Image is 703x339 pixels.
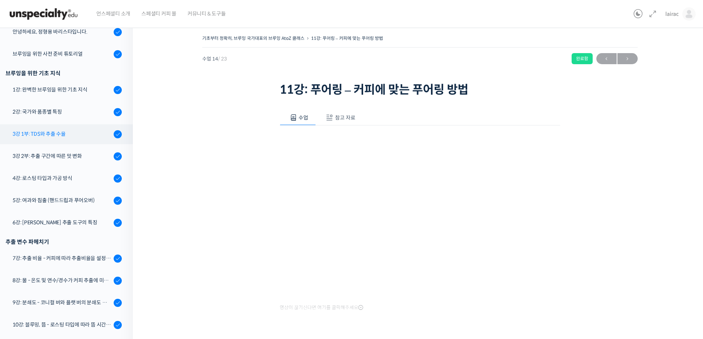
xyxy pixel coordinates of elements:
[596,53,617,64] a: ←이전
[311,35,383,41] a: 11강: 푸어링 – 커피에 맞는 푸어링 방법
[617,54,638,64] span: →
[202,56,227,61] span: 수업 14
[13,254,111,262] div: 7강: 추출 비율 - 커피에 따라 추출비율을 설정하는 방법
[13,28,111,36] div: 안녕하세요, 정형용 바리스타입니다.
[299,114,308,121] span: 수업
[114,245,123,251] span: 설정
[617,53,638,64] a: 다음→
[13,152,111,160] div: 3강 2부: 추출 구간에 따른 맛 변화
[335,114,355,121] span: 참고 자료
[2,234,49,252] a: 홈
[13,276,111,284] div: 8강: 물 - 온도 및 연수/경수가 커피 추출에 미치는 영향
[280,83,560,97] h1: 11강: 푸어링 – 커피에 맞는 푸어링 방법
[13,218,111,226] div: 6강: [PERSON_NAME] 추출 도구의 특징
[13,174,111,182] div: 4강: 로스팅 타입과 가공 방식
[13,108,111,116] div: 2강: 국가와 품종별 특징
[6,237,122,247] div: 추출 변수 파헤치기
[13,321,111,329] div: 10강: 블루밍, 뜸 - 로스팅 타입에 따라 뜸 시간을 다르게 해야 하는 이유
[13,130,111,138] div: 3강 1부: TDS와 추출 수율
[13,86,111,94] div: 1강: 완벽한 브루잉을 위한 기초 지식
[202,35,304,41] a: 기초부터 정확히, 브루잉 국가대표의 브루잉 AtoZ 클래스
[665,11,679,17] span: lairac
[68,245,76,251] span: 대화
[13,196,111,204] div: 5강: 여과와 침출 (핸드드립과 푸어오버)
[596,54,617,64] span: ←
[23,245,28,251] span: 홈
[6,68,122,78] div: 브루잉을 위한 기초 지식
[13,50,111,58] div: 브루잉을 위한 사전 준비 튜토리얼
[218,56,227,62] span: / 23
[13,298,111,307] div: 9강: 분쇄도 - 코니컬 버와 플랫 버의 분쇄도 차이는 왜 추출 결과물에 영향을 미치는가
[572,53,593,64] div: 완료함
[280,305,363,311] span: 영상이 끊기신다면 여기를 클릭해주세요
[95,234,142,252] a: 설정
[49,234,95,252] a: 대화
